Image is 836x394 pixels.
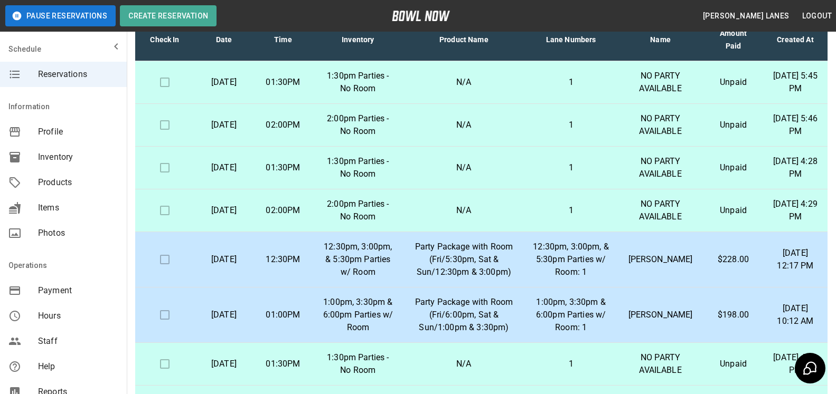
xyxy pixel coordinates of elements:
p: N/A [412,358,516,370]
p: NO PARTY AVAILABLE [626,155,695,180]
p: 12:30pm, 3:00pm, & 5:30pm Parties w/ Room: 1 [533,241,609,278]
th: Time [253,18,313,61]
span: Profile [38,126,118,138]
th: Check In [135,18,194,61]
p: Unpaid [712,358,755,370]
p: Unpaid [712,204,755,217]
p: [DATE] [203,119,245,131]
p: 2:00pm Parties - No Room [321,198,395,223]
button: [PERSON_NAME] Lanes [699,6,794,26]
p: [DATE] [203,358,245,370]
p: NO PARTY AVAILABLE [626,112,695,138]
p: N/A [412,76,516,89]
th: Lane Numbers [524,18,617,61]
th: Created At [763,18,828,61]
p: [DATE] 5:46 PM [772,112,819,138]
p: NO PARTY AVAILABLE [626,351,695,377]
p: NO PARTY AVAILABLE [626,70,695,95]
span: Payment [38,284,118,297]
p: 1:30pm Parties - No Room [321,155,395,180]
span: Products [38,176,118,189]
span: Reservations [38,68,118,81]
p: 1:00pm, 3:30pm & 6:00pm Parties w/ Room [321,296,395,334]
p: 12:30pm, 3:00pm, & 5:30pm Parties w/ Room [321,241,395,278]
p: [DATE] 4:28 PM [772,155,819,180]
p: [DATE] 4:31 PM [772,351,819,377]
p: [DATE] 12:17 PM [772,247,819,272]
p: $228.00 [712,253,755,266]
p: 02:00PM [262,204,304,217]
p: 1 [533,161,609,174]
p: [DATE] 4:29 PM [772,198,819,223]
p: 2:00pm Parties - No Room [321,112,395,138]
p: NO PARTY AVAILABLE [626,198,695,223]
span: Hours [38,310,118,322]
p: $198.00 [712,309,755,321]
p: 1:30pm Parties - No Room [321,70,395,95]
button: Logout [798,6,836,26]
p: 1 [533,204,609,217]
p: [DATE] [203,76,245,89]
p: [DATE] [203,309,245,321]
p: N/A [412,119,516,131]
p: [DATE] [203,253,245,266]
th: Date [194,18,253,61]
p: [DATE] [203,204,245,217]
p: 1 [533,76,609,89]
p: 1 [533,119,609,131]
p: 12:30PM [262,253,304,266]
p: N/A [412,204,516,217]
th: Product Name [403,18,524,61]
button: Pause Reservations [5,5,116,26]
span: Inventory [38,151,118,164]
p: 1 [533,358,609,370]
span: Photos [38,227,118,239]
button: Create Reservation [120,5,217,26]
p: 02:00PM [262,119,304,131]
p: [DATE] 5:45 PM [772,70,819,95]
span: Staff [38,335,118,348]
p: N/A [412,161,516,174]
p: Party Package with Room (Fri/6:00pm, Sat & Sun/1:00pm & 3:30pm) [412,296,516,334]
p: [PERSON_NAME] [626,253,695,266]
th: Inventory [313,18,403,61]
p: [PERSON_NAME] [626,309,695,321]
th: Amount Paid [703,18,763,61]
p: Unpaid [712,119,755,131]
p: 1:30pm Parties - No Room [321,351,395,377]
p: 01:30PM [262,161,304,174]
p: 1:00pm, 3:30pm & 6:00pm Parties w/ Room: 1 [533,296,609,334]
span: Items [38,201,118,214]
p: [DATE] [203,161,245,174]
th: Name [617,18,703,61]
p: [DATE] 10:12 AM [772,302,819,328]
p: Unpaid [712,76,755,89]
p: 01:30PM [262,76,304,89]
p: 01:00PM [262,309,304,321]
span: Help [38,360,118,373]
p: 01:30PM [262,358,304,370]
p: Party Package with Room (Fri/5:30pm, Sat & Sun/12:30pm & 3:00pm) [412,241,516,278]
p: Unpaid [712,161,755,174]
img: logo [392,11,450,21]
